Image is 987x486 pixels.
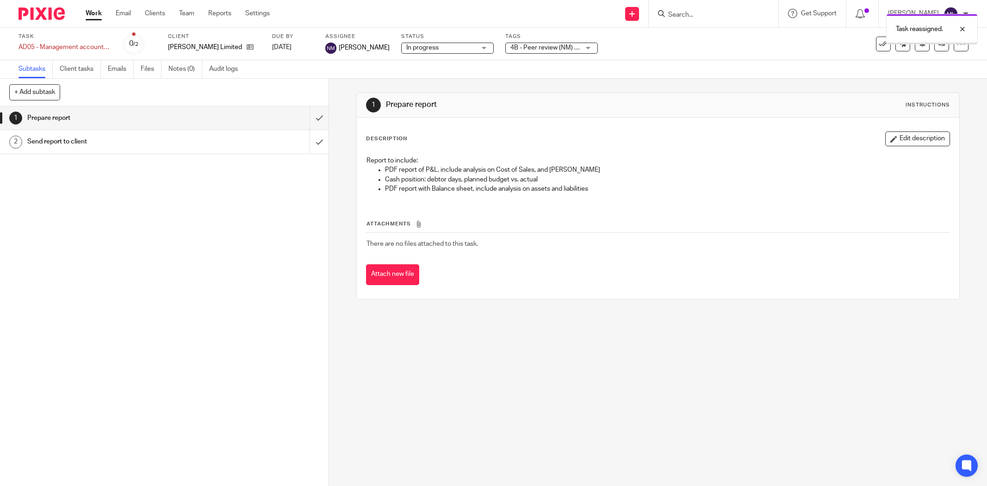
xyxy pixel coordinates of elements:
[272,33,314,40] label: Due by
[366,264,419,285] button: Attach new file
[366,135,407,143] p: Description
[19,7,65,20] img: Pixie
[406,44,439,51] span: In progress
[385,184,950,193] p: PDF report with Balance sheet, include analysis on assets and liabilities
[27,111,210,125] h1: Prepare report
[86,9,102,18] a: Work
[906,101,950,109] div: Instructions
[325,33,390,40] label: Assignee
[510,44,583,51] span: 4B - Peer review (NM) + 1
[9,84,60,100] button: + Add subtask
[208,9,231,18] a: Reports
[141,60,161,78] a: Files
[209,60,245,78] a: Audit logs
[168,33,261,40] label: Client
[339,43,390,52] span: [PERSON_NAME]
[9,136,22,149] div: 2
[386,100,678,110] h1: Prepare report
[60,60,101,78] a: Client tasks
[325,43,336,54] img: svg%3E
[168,43,242,52] p: [PERSON_NAME] Limited
[19,33,111,40] label: Task
[944,6,958,21] img: svg%3E
[108,60,134,78] a: Emails
[129,38,138,49] div: 0
[19,60,53,78] a: Subtasks
[19,43,111,52] div: AD05 - Management accounts (monthly) - [DATE]
[385,175,950,184] p: Cash position: debtor days, planned budget vs. actual
[27,135,210,149] h1: Send report to client
[133,42,138,47] small: /2
[366,98,381,112] div: 1
[401,33,494,40] label: Status
[9,112,22,125] div: 1
[116,9,131,18] a: Email
[896,25,943,34] p: Task reassigned.
[19,43,111,52] div: AD05 - Management accounts (monthly) - July 31, 2025
[168,60,202,78] a: Notes (0)
[885,131,950,146] button: Edit description
[366,241,478,247] span: There are no files attached to this task.
[145,9,165,18] a: Clients
[385,165,950,174] p: PDF report of P&L, include analysis on Cost of Sales, and [PERSON_NAME]
[245,9,270,18] a: Settings
[179,9,194,18] a: Team
[272,44,292,50] span: [DATE]
[366,221,411,226] span: Attachments
[366,156,950,165] p: Report to include:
